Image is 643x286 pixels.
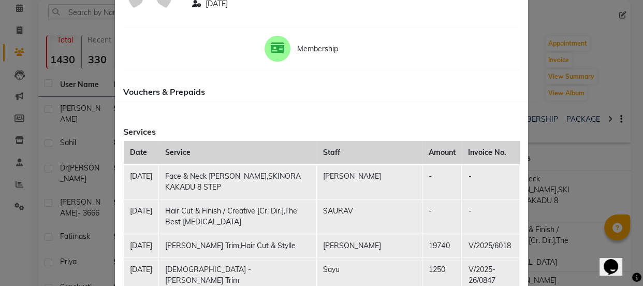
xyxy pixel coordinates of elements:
td: [PERSON_NAME] [316,164,422,199]
td: SAURAV [316,199,422,234]
td: [DATE] [124,199,159,234]
iframe: chat widget [600,245,633,276]
td: V/2025/6018 [462,234,520,258]
th: Staff [316,141,422,165]
td: [PERSON_NAME] Trim,Hair Cut & Stylle [159,234,317,258]
td: - [422,199,462,234]
td: [PERSON_NAME] [316,234,422,258]
th: Date [124,141,159,165]
td: 19740 [422,234,462,258]
td: - [422,164,462,199]
td: [DATE] [124,234,159,258]
span: Membership [297,44,378,54]
td: Face & Neck [PERSON_NAME],SKINORA KAKADU 8 STEP [159,164,317,199]
td: - [462,164,520,199]
td: Hair Cut & Finish / Creative [Cr. Dir.],The Best [MEDICAL_DATA] [159,199,317,234]
th: Service [159,141,317,165]
td: - [462,199,520,234]
h6: Vouchers & Prepaids [123,87,520,97]
td: [DATE] [124,164,159,199]
h6: Services [123,127,520,137]
th: Invoice No. [462,141,520,165]
th: Amount [422,141,462,165]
